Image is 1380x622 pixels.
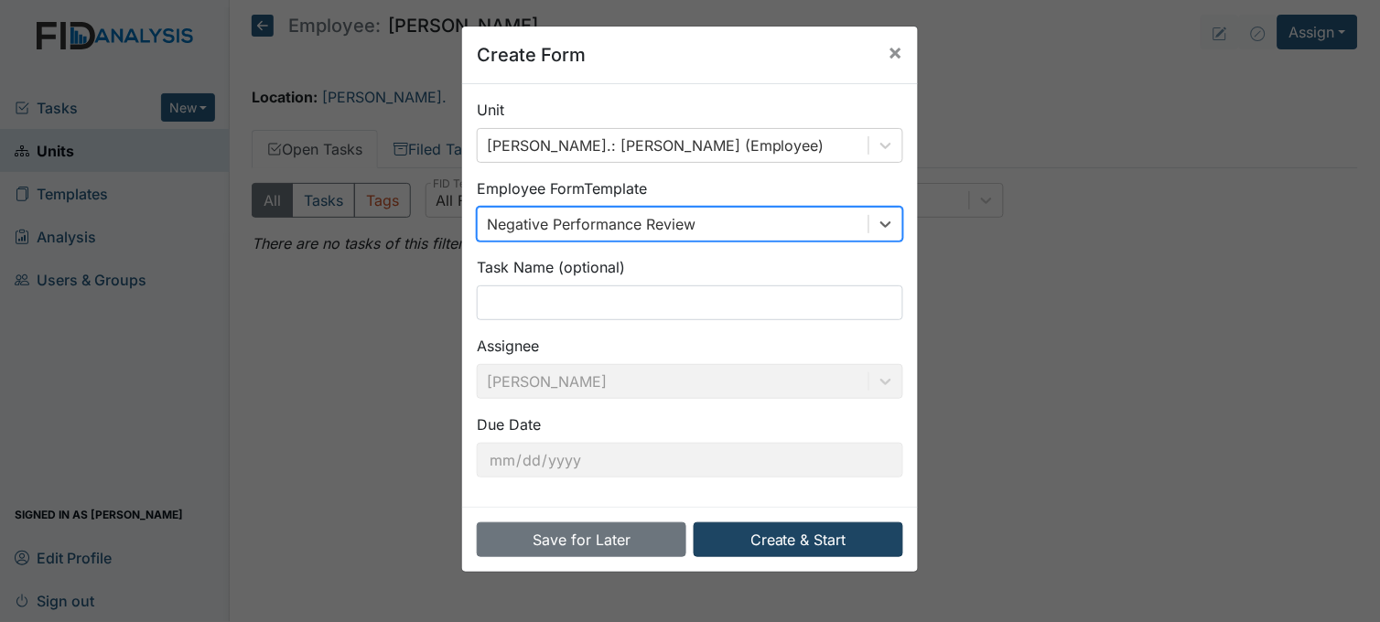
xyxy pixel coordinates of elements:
[477,522,686,557] button: Save for Later
[477,177,647,199] label: Employee Form Template
[477,41,586,69] h5: Create Form
[477,99,504,121] label: Unit
[477,413,541,435] label: Due Date
[889,38,903,65] span: ×
[477,335,539,357] label: Assignee
[874,27,918,78] button: Close
[487,213,695,235] div: Negative Performance Review
[477,256,625,278] label: Task Name (optional)
[487,134,825,156] div: [PERSON_NAME].: [PERSON_NAME] (Employee)
[694,522,903,557] button: Create & Start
